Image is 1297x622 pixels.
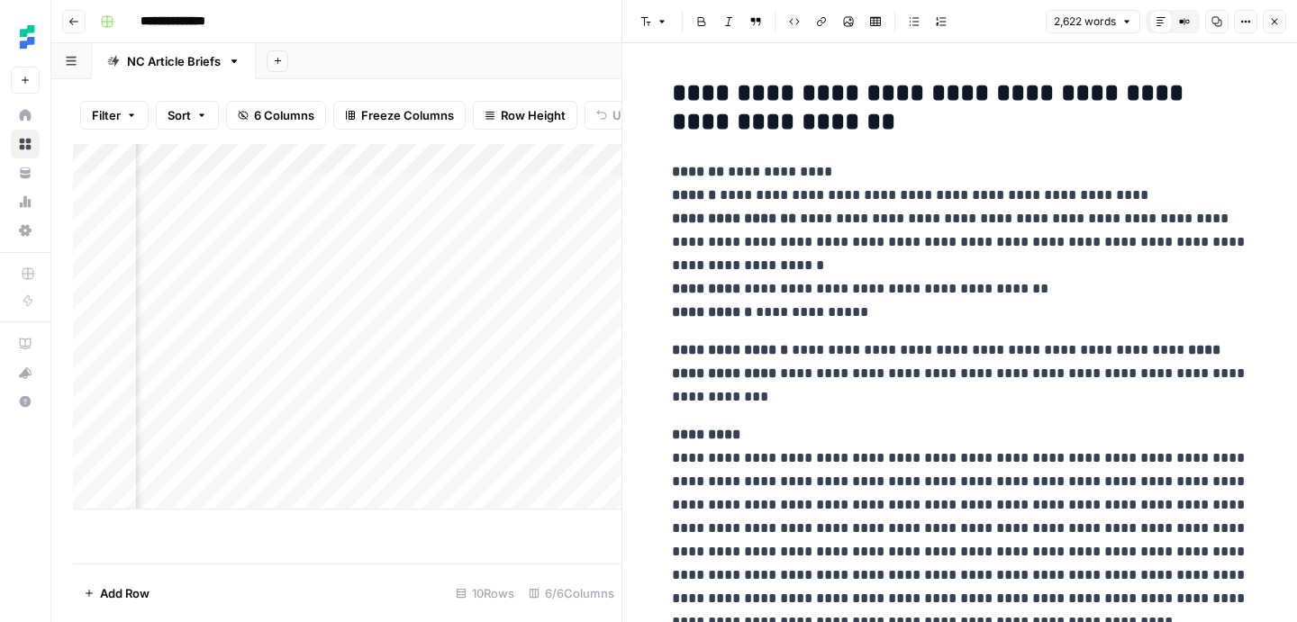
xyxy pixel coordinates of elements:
a: NC Article Briefs [92,43,256,79]
button: Help + Support [11,387,40,416]
span: 6 Columns [254,106,314,124]
a: AirOps Academy [11,329,40,358]
span: Undo [612,106,643,124]
a: Your Data [11,158,40,187]
button: Freeze Columns [333,101,466,130]
button: Undo [585,101,655,130]
div: 10 Rows [449,579,522,608]
span: Filter [92,106,121,124]
a: Settings [11,216,40,245]
a: Home [11,101,40,130]
button: Workspace: Ten Speed [11,14,40,59]
button: 6 Columns [226,101,326,130]
div: What's new? [12,359,39,386]
button: Row Height [473,101,577,130]
button: What's new? [11,358,40,387]
button: Sort [156,101,219,130]
span: 2,622 words [1054,14,1116,30]
span: Sort [168,106,191,124]
button: Filter [80,101,149,130]
span: Freeze Columns [361,106,454,124]
button: Add Row [73,579,160,608]
button: 2,622 words [1046,10,1140,33]
span: Add Row [100,584,150,602]
span: Row Height [501,106,566,124]
div: NC Article Briefs [127,52,221,70]
a: Browse [11,130,40,158]
img: Ten Speed Logo [11,21,43,53]
div: 6/6 Columns [522,579,621,608]
a: Usage [11,187,40,216]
